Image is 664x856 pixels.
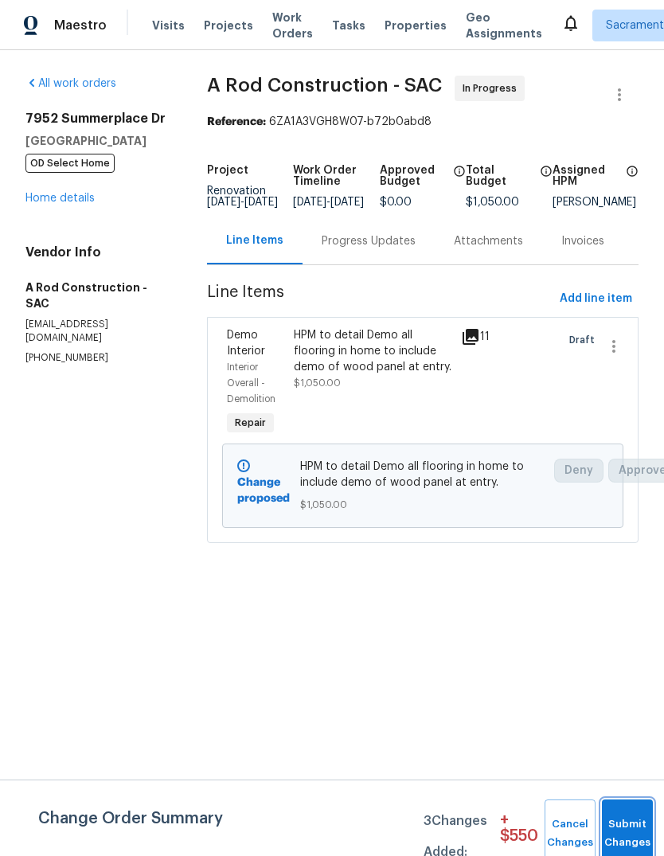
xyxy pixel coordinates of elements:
[553,165,622,187] h5: Assigned HPM
[207,116,266,127] b: Reference:
[244,197,278,208] span: [DATE]
[454,233,523,249] div: Attachments
[322,233,416,249] div: Progress Updates
[560,289,632,309] span: Add line item
[300,497,545,513] span: $1,050.00
[207,114,639,130] div: 6ZA1A3VGH8W07-b72b0abd8
[626,165,639,197] span: The hpm assigned to this work order.
[227,362,275,404] span: Interior Overall - Demolition
[380,165,449,187] h5: Approved Budget
[330,197,364,208] span: [DATE]
[226,233,283,248] div: Line Items
[540,165,553,197] span: The total cost of line items that have been proposed by Opendoor. This sum includes line items th...
[54,18,107,33] span: Maestro
[463,80,523,96] span: In Progress
[227,330,265,357] span: Demo Interior
[294,327,451,375] div: HPM to detail Demo all flooring in home to include demo of wood panel at entry.
[237,477,290,504] b: Change proposed
[207,186,278,208] span: Renovation
[25,111,169,127] h2: 7952 Summerplace Dr
[25,279,169,311] h5: A Rod Construction - SAC
[25,133,169,149] h5: [GEOGRAPHIC_DATA]
[466,10,542,41] span: Geo Assignments
[207,76,442,95] span: A Rod Construction - SAC
[25,193,95,204] a: Home details
[272,10,313,41] span: Work Orders
[25,244,169,260] h4: Vendor Info
[25,154,115,173] span: OD Select Home
[553,197,639,208] div: [PERSON_NAME]
[228,415,272,431] span: Repair
[569,332,601,348] span: Draft
[553,284,639,314] button: Add line item
[332,20,365,31] span: Tasks
[554,459,603,483] button: Deny
[561,233,604,249] div: Invoices
[25,78,116,89] a: All work orders
[466,197,519,208] span: $1,050.00
[25,318,169,345] p: [EMAIL_ADDRESS][DOMAIN_NAME]
[300,459,545,491] span: HPM to detail Demo all flooring in home to include demo of wood panel at entry.
[293,197,364,208] span: -
[207,197,240,208] span: [DATE]
[461,327,485,346] div: 11
[385,18,447,33] span: Properties
[207,284,554,314] span: Line Items
[207,197,278,208] span: -
[204,18,253,33] span: Projects
[293,165,380,187] h5: Work Order Timeline
[466,165,535,187] h5: Total Budget
[25,351,169,365] p: [PHONE_NUMBER]
[380,197,412,208] span: $0.00
[453,165,466,197] span: The total cost of line items that have been approved by both Opendoor and the Trade Partner. This...
[152,18,185,33] span: Visits
[294,378,341,388] span: $1,050.00
[207,165,248,176] h5: Project
[293,197,326,208] span: [DATE]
